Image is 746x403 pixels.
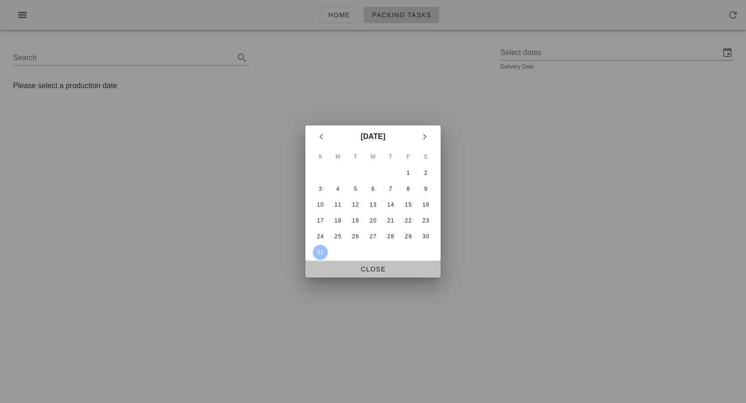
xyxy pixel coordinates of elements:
[401,213,415,228] button: 22
[365,149,381,165] th: W
[313,186,328,192] div: 3
[348,217,363,224] div: 19
[401,197,415,212] button: 15
[348,233,363,240] div: 26
[313,245,328,260] button: 31
[313,181,328,196] button: 3
[313,128,330,145] button: Previous month
[348,181,363,196] button: 5
[418,229,433,244] button: 30
[366,213,380,228] button: 20
[313,249,328,256] div: 31
[401,217,415,224] div: 22
[313,197,328,212] button: 10
[313,201,328,208] div: 10
[331,186,345,192] div: 4
[313,229,328,244] button: 24
[383,213,398,228] button: 21
[418,170,433,176] div: 2
[418,201,433,208] div: 16
[383,233,398,240] div: 28
[383,217,398,224] div: 21
[331,217,345,224] div: 18
[366,197,380,212] button: 13
[383,186,398,192] div: 7
[383,197,398,212] button: 14
[401,201,415,208] div: 15
[418,213,433,228] button: 23
[401,181,415,196] button: 8
[418,233,433,240] div: 30
[416,128,433,145] button: Next month
[401,233,415,240] div: 29
[348,213,363,228] button: 19
[331,197,345,212] button: 11
[312,149,329,165] th: S
[348,229,363,244] button: 26
[366,186,380,192] div: 6
[366,229,380,244] button: 27
[383,181,398,196] button: 7
[401,229,415,244] button: 29
[382,149,399,165] th: T
[366,201,380,208] div: 13
[313,213,328,228] button: 17
[348,186,363,192] div: 5
[418,181,433,196] button: 9
[400,149,417,165] th: F
[357,127,389,146] button: [DATE]
[331,181,345,196] button: 4
[418,197,433,212] button: 16
[366,181,380,196] button: 6
[305,261,441,278] button: Close
[418,186,433,192] div: 9
[383,229,398,244] button: 28
[418,217,433,224] div: 23
[418,166,433,181] button: 2
[331,229,345,244] button: 25
[313,265,433,273] span: Close
[401,166,415,181] button: 1
[401,186,415,192] div: 8
[348,197,363,212] button: 12
[366,233,380,240] div: 27
[348,201,363,208] div: 12
[383,201,398,208] div: 14
[313,217,328,224] div: 17
[366,217,380,224] div: 20
[347,149,364,165] th: T
[330,149,346,165] th: M
[313,233,328,240] div: 24
[331,213,345,228] button: 18
[331,233,345,240] div: 25
[401,170,415,176] div: 1
[417,149,434,165] th: S
[331,201,345,208] div: 11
